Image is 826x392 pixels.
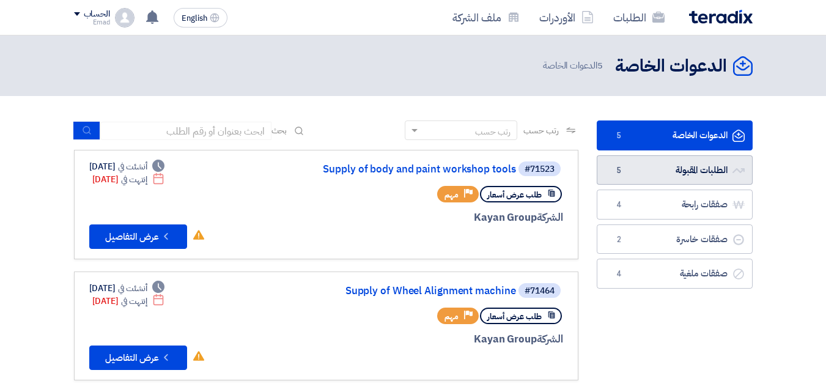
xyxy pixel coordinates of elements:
[269,210,563,226] div: Kayan Group
[89,282,165,295] div: [DATE]
[487,311,542,322] span: طلب عرض أسعار
[118,160,147,173] span: أنشئت في
[597,120,753,150] a: الدعوات الخاصة5
[89,346,187,370] button: عرض التفاصيل
[444,311,459,322] span: مهم
[271,164,516,175] a: Supply of body and paint workshop tools
[92,295,165,308] div: [DATE]
[597,259,753,289] a: صفقات ملغية4
[615,54,727,78] h2: الدعوات الخاصة
[603,3,674,32] a: الطلبات
[525,287,555,295] div: #71464
[597,59,603,72] span: 5
[121,173,147,186] span: إنتهت في
[487,189,542,201] span: طلب عرض أسعار
[597,190,753,220] a: صفقات رابحة4
[612,199,627,211] span: 4
[537,331,563,347] span: الشركة
[537,210,563,225] span: الشركة
[271,124,287,137] span: بحث
[525,165,555,174] div: #71523
[89,224,187,249] button: عرض التفاصيل
[92,173,165,186] div: [DATE]
[443,3,529,32] a: ملف الشركة
[475,125,511,138] div: رتب حسب
[269,331,563,347] div: Kayan Group
[100,122,271,140] input: ابحث بعنوان أو رقم الطلب
[121,295,147,308] span: إنتهت في
[612,234,627,246] span: 2
[612,165,627,177] span: 5
[523,124,558,137] span: رتب حسب
[612,130,627,142] span: 5
[74,19,110,26] div: Emad
[84,9,110,20] div: الحساب
[597,155,753,185] a: الطلبات المقبولة5
[597,224,753,254] a: صفقات خاسرة2
[174,8,227,28] button: English
[689,10,753,24] img: Teradix logo
[118,282,147,295] span: أنشئت في
[182,14,207,23] span: English
[115,8,135,28] img: profile_test.png
[612,268,627,280] span: 4
[444,189,459,201] span: مهم
[543,59,605,73] span: الدعوات الخاصة
[271,286,516,297] a: Supply of Wheel Alignment machine
[529,3,603,32] a: الأوردرات
[89,160,165,173] div: [DATE]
